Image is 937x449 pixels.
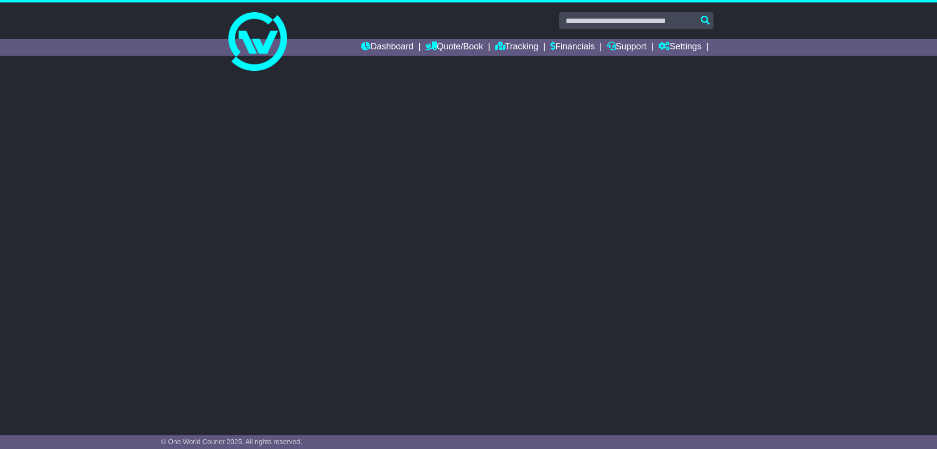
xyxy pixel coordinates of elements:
[361,39,413,56] a: Dashboard
[550,39,595,56] a: Financials
[658,39,701,56] a: Settings
[161,438,302,446] span: © One World Courier 2025. All rights reserved.
[426,39,483,56] a: Quote/Book
[607,39,647,56] a: Support
[495,39,538,56] a: Tracking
